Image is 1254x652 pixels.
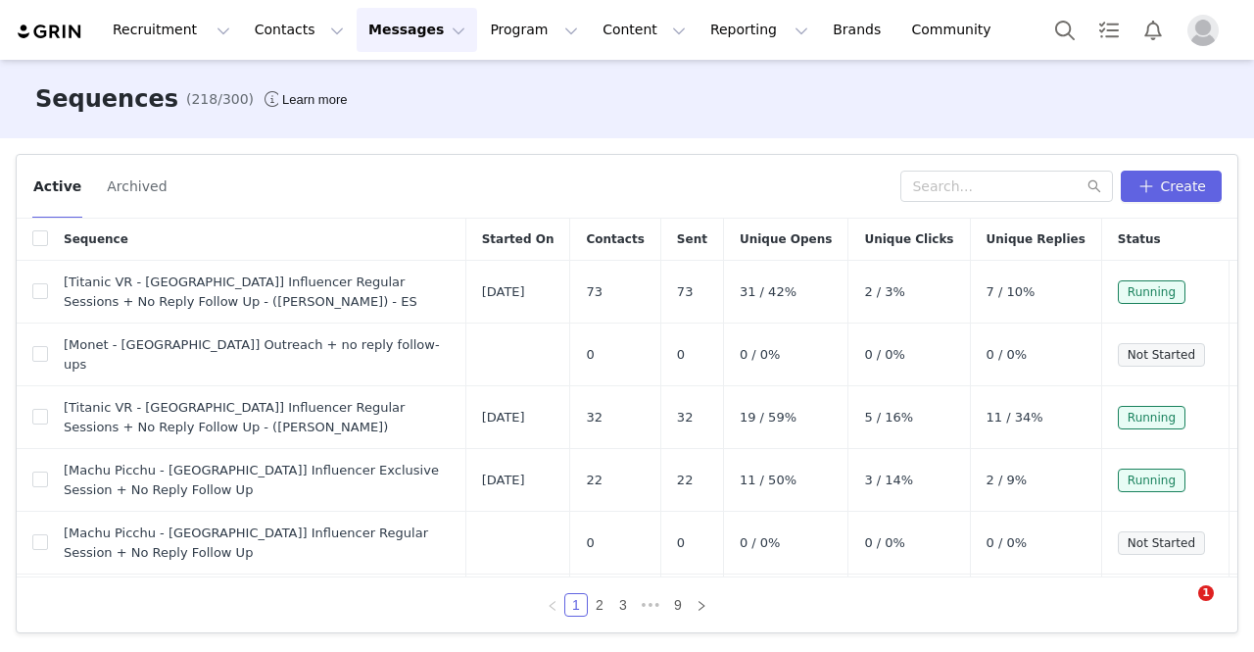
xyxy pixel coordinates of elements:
[1187,15,1219,46] img: placeholder-profile.jpg
[565,594,587,616] a: 1
[1118,230,1161,248] span: Status
[1158,585,1205,632] iframe: Intercom live chat
[482,282,525,302] span: [DATE]
[666,593,690,617] li: 9
[64,524,451,562] span: [Machu Picchu - [GEOGRAPHIC_DATA]] Influencer Regular Session + No Reply Follow Up
[864,533,905,553] span: 0 / 0%
[635,593,666,617] li: Next 3 Pages
[1118,343,1205,367] span: Not Started
[586,230,644,248] span: Contacts
[1198,585,1214,601] span: 1
[740,282,796,302] span: 31 / 42%
[482,408,525,427] span: [DATE]
[1176,15,1238,46] button: Profile
[611,593,635,617] li: 3
[243,8,356,52] button: Contacts
[864,471,913,490] span: 3 / 14%
[1121,171,1222,202] button: Create
[740,408,796,427] span: 19 / 59%
[635,593,666,617] span: •••
[591,8,698,52] button: Content
[357,8,477,52] button: Messages
[101,8,242,52] button: Recruitment
[586,408,603,427] span: 32
[482,230,555,248] span: Started On
[677,408,694,427] span: 32
[987,345,1028,365] span: 0 / 0%
[186,89,254,110] span: (218/300)
[821,8,898,52] a: Brands
[987,471,1028,490] span: 2 / 9%
[586,345,594,365] span: 0
[677,345,685,365] span: 0
[677,230,707,248] span: Sent
[740,471,796,490] span: 11 / 50%
[16,23,84,41] img: grin logo
[64,398,451,436] span: [Titanic VR - [GEOGRAPHIC_DATA]] Influencer Regular Sessions + No Reply Follow Up - ([PERSON_NAME])
[987,282,1036,302] span: 7 / 10%
[586,282,603,302] span: 73
[740,230,832,248] span: Unique Opens
[35,81,178,117] h3: Sequences
[564,593,588,617] li: 1
[541,593,564,617] li: Previous Page
[677,471,694,490] span: 22
[547,600,558,612] i: icon: left
[864,345,905,365] span: 0 / 0%
[677,282,694,302] span: 73
[478,8,590,52] button: Program
[1043,8,1086,52] button: Search
[987,533,1028,553] span: 0 / 0%
[612,594,634,616] a: 3
[699,8,820,52] button: Reporting
[864,282,905,302] span: 2 / 3%
[278,90,351,110] div: Tooltip anchor
[740,533,781,553] span: 0 / 0%
[1132,8,1175,52] button: Notifications
[64,230,128,248] span: Sequence
[1087,179,1101,193] i: icon: search
[588,593,611,617] li: 2
[1087,8,1131,52] a: Tasks
[1118,531,1205,555] span: Not Started
[900,8,1012,52] a: Community
[696,600,707,612] i: icon: right
[690,593,713,617] li: Next Page
[64,335,451,374] span: [Monet - [GEOGRAPHIC_DATA]] Outreach + no reply follow-ups
[482,471,525,490] span: [DATE]
[740,345,781,365] span: 0 / 0%
[987,230,1085,248] span: Unique Replies
[667,594,689,616] a: 9
[106,171,168,202] button: Archived
[987,408,1043,427] span: 11 / 34%
[64,273,451,311] span: [Titanic VR - [GEOGRAPHIC_DATA]] Influencer Regular Sessions + No Reply Follow Up - ([PERSON_NAME...
[586,471,603,490] span: 22
[864,230,953,248] span: Unique Clicks
[864,408,913,427] span: 5 / 16%
[589,594,610,616] a: 2
[677,533,685,553] span: 0
[32,171,82,202] button: Active
[64,461,451,499] span: [Machu Picchu - [GEOGRAPHIC_DATA]] Influencer Exclusive Session + No Reply Follow Up
[586,533,594,553] span: 0
[900,171,1113,202] input: Search...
